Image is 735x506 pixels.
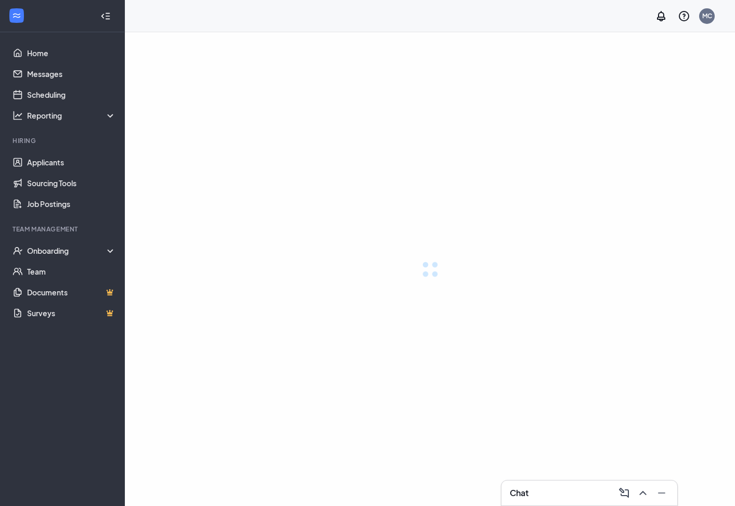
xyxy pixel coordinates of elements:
[11,10,22,21] svg: WorkstreamLogo
[27,261,116,282] a: Team
[27,110,117,121] div: Reporting
[655,10,667,22] svg: Notifications
[27,43,116,63] a: Home
[27,245,117,256] div: Onboarding
[652,485,669,501] button: Minimize
[618,487,630,499] svg: ComposeMessage
[27,84,116,105] a: Scheduling
[27,282,116,303] a: DocumentsCrown
[12,225,114,233] div: Team Management
[637,487,649,499] svg: ChevronUp
[27,173,116,193] a: Sourcing Tools
[27,152,116,173] a: Applicants
[634,485,650,501] button: ChevronUp
[510,487,528,499] h3: Chat
[12,136,114,145] div: Hiring
[27,303,116,323] a: SurveysCrown
[678,10,690,22] svg: QuestionInfo
[12,245,23,256] svg: UserCheck
[100,11,111,21] svg: Collapse
[615,485,631,501] button: ComposeMessage
[27,193,116,214] a: Job Postings
[27,63,116,84] a: Messages
[12,110,23,121] svg: Analysis
[702,11,712,20] div: MC
[655,487,668,499] svg: Minimize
